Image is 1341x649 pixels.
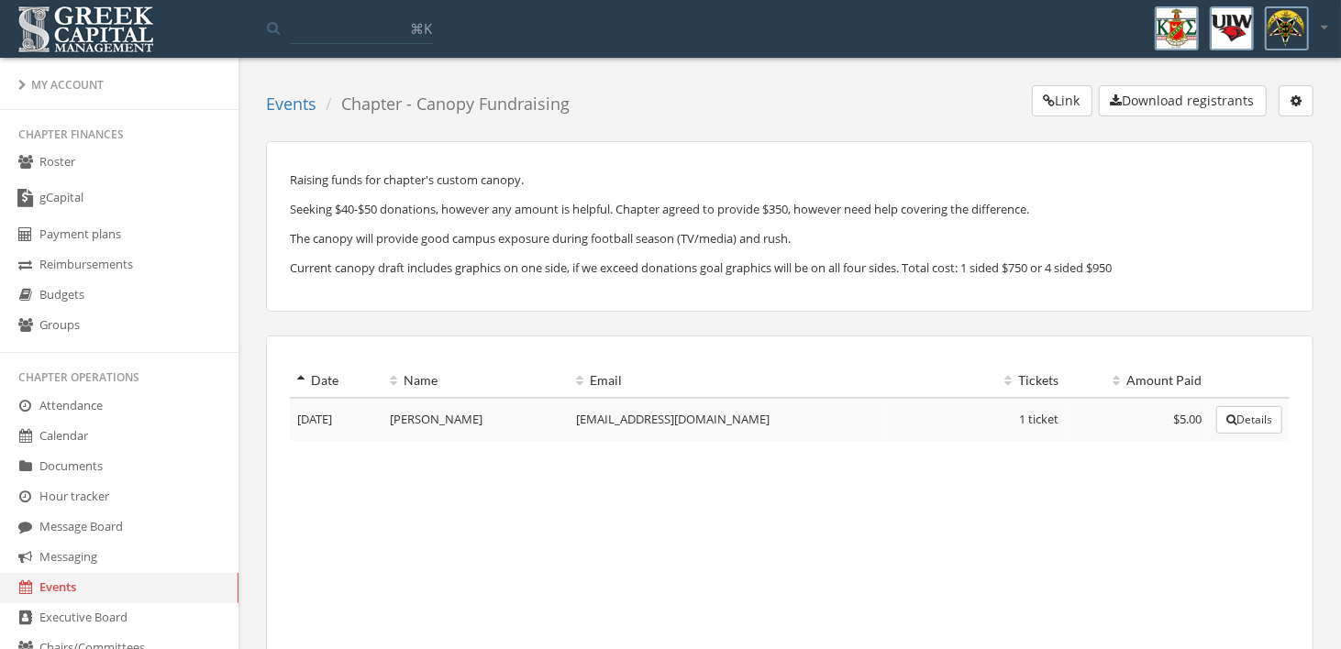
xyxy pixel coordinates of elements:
td: [DATE] [290,398,382,441]
div: My Account [18,77,220,93]
th: Amount Paid [1066,364,1209,398]
th: Email [569,364,884,398]
span: 1 ticket [1019,411,1058,427]
p: Current canopy draft includes graphics on one side, if we exceed donations goal graphics will be ... [290,258,1290,278]
button: Download registrants [1099,85,1267,116]
th: Date [290,364,382,398]
th: Tickets [884,364,1065,398]
a: Events [266,93,316,115]
td: [EMAIL_ADDRESS][DOMAIN_NAME] [569,398,884,441]
p: The canopy will provide good campus exposure during football season (TV/media) and rush. [290,228,1290,248]
span: $5.00 [1173,411,1202,427]
button: Link [1032,85,1092,116]
li: Chapter - Canopy Fundraising [316,93,570,116]
td: [PERSON_NAME] [382,398,569,441]
p: Raising funds for chapter's custom canopy. [290,170,1290,190]
span: ⌘K [410,19,432,38]
button: Details [1216,406,1282,434]
th: Name [382,364,569,398]
p: Seeking $40-$50 donations, however any amount is helpful. Chapter agreed to provide $350, however... [290,199,1290,219]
